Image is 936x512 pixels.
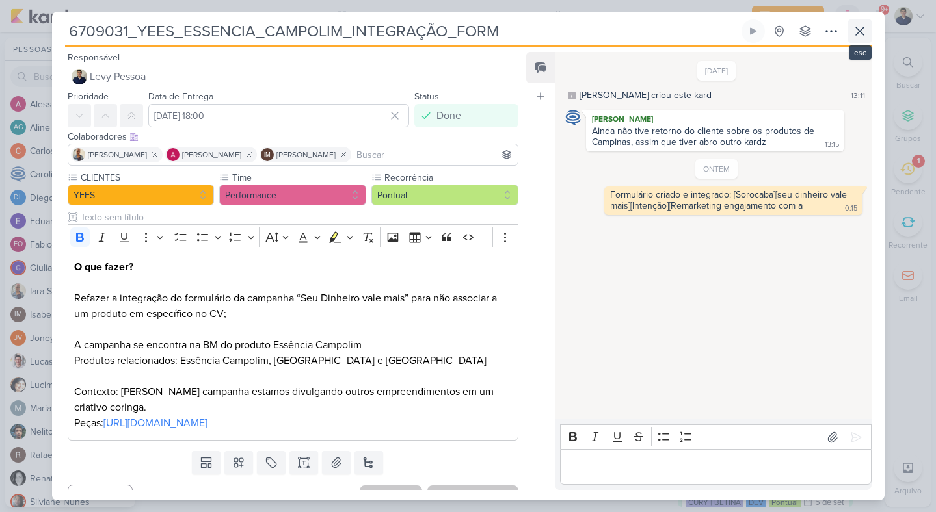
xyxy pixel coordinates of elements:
div: Isabella Machado Guimarães [261,148,274,161]
span: [PERSON_NAME] [276,149,336,160]
label: CLIENTES [79,171,215,185]
div: Done [436,108,461,123]
div: Editor toolbar [68,224,519,250]
div: [PERSON_NAME] criou este kard [580,88,712,102]
input: Select a date [148,104,410,127]
div: Ligar relógio [748,26,758,36]
input: Texto sem título [78,211,519,224]
div: esc [849,45,872,60]
a: [URL][DOMAIN_NAME] [103,416,207,429]
button: Levy Pessoa [68,65,519,88]
p: Refazer a integração do formulário da campanha “Seu Dinheiro vale mais” para não associar a um pr... [74,290,511,353]
button: Cancelar [68,485,133,510]
img: Alessandra Gomes [167,148,180,161]
label: Time [231,171,366,185]
div: 13:11 [851,90,865,101]
span: [PERSON_NAME] [88,149,147,160]
div: [PERSON_NAME] [589,112,841,125]
button: Done [414,104,518,127]
span: [PERSON_NAME] [182,149,241,160]
div: Editor editing area: main [560,449,871,485]
span: Levy Pessoa [90,69,146,84]
strong: O que fazer? [74,261,133,274]
button: Pontual [371,185,518,205]
div: Editor editing area: main [68,250,519,441]
button: YEES [68,185,215,205]
label: Data de Entrega [148,91,213,102]
img: Caroline Traven De Andrade [565,110,581,125]
div: Colaboradores [68,130,519,144]
label: Recorrência [383,171,518,185]
label: Prioridade [68,91,109,102]
label: Responsável [68,52,120,63]
p: Peças: [74,415,511,431]
div: 0:15 [845,203,857,214]
button: Performance [219,185,366,205]
div: Formulário criado e integrado: [Sorocaba][seu dinheiro vale mais][Intenção][Remarketing engajamen... [610,189,849,211]
input: Buscar [354,147,516,162]
img: Iara Santos [72,148,85,161]
img: Levy Pessoa [72,69,87,84]
p: IM [264,152,271,159]
p: Produtos relacionados: Essência Campolim, [GEOGRAPHIC_DATA] e [GEOGRAPHIC_DATA] Contexto: [PERSON... [74,353,511,415]
div: 13:15 [825,140,839,150]
div: Ainda não tive retorno do cliente sobre os produtos de Campinas, assim que tiver abro outro kardz [592,125,817,147]
input: Kard Sem Título [65,19,739,43]
label: Status [414,91,439,102]
div: Editor toolbar [560,424,871,450]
